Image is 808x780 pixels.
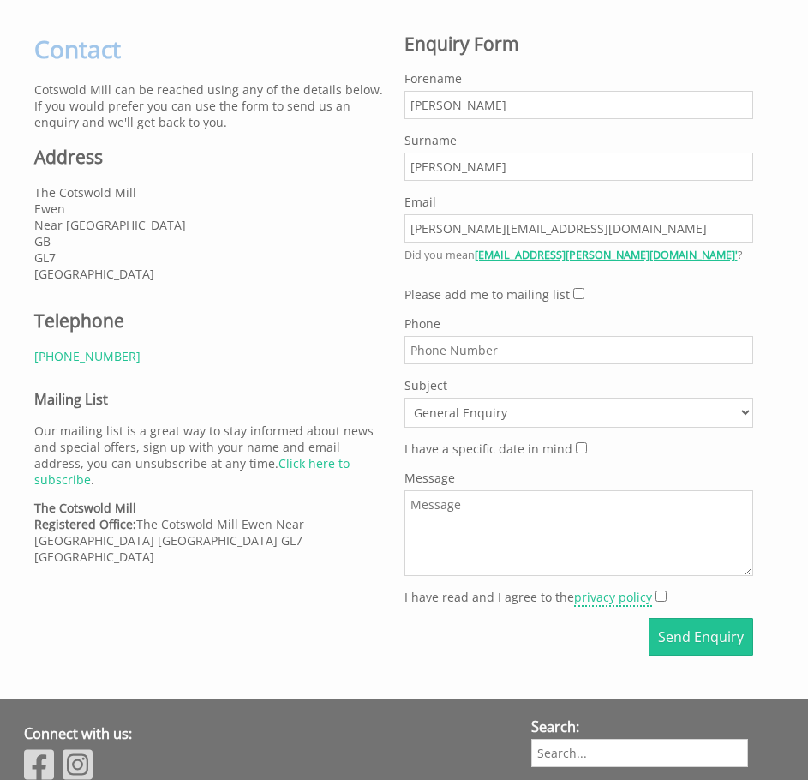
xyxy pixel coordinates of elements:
[404,377,754,393] label: Subject
[34,33,384,65] h1: Contact
[404,315,754,332] label: Phone
[34,455,350,488] a: Click here to subscribe
[34,500,136,516] strong: The Cotswold Mill
[404,32,754,56] h2: Enquiry Form
[404,153,754,181] input: Surname
[531,739,749,767] input: Search...
[404,441,572,457] label: I have a specific date in mind
[34,390,384,409] h3: Mailing List
[404,470,754,486] label: Message
[34,81,384,130] p: Cotswold Mill can be reached using any of the details below. If you would prefer you can use the ...
[404,70,754,87] label: Forename
[404,194,754,210] label: Email
[475,248,738,262] strong: [EMAIL_ADDRESS][PERSON_NAME][DOMAIN_NAME]'
[34,423,384,488] p: Our mailing list is a great way to stay informed about news and special offers, sign up with your...
[34,516,136,532] strong: Registered Office:
[404,589,652,605] label: I have read and I agree to the
[34,184,384,282] p: The Cotswold Mill Ewen Near [GEOGRAPHIC_DATA] GB GL7 [GEOGRAPHIC_DATA]
[34,145,384,169] h2: Address
[404,248,754,262] p: Did you mean ?
[649,618,753,656] button: Send Enquiry
[34,309,189,333] h2: Telephone
[531,717,749,736] h3: Search:
[404,91,754,119] input: Forename
[34,348,141,364] a: [PHONE_NUMBER]
[574,589,652,607] a: privacy policy
[404,336,754,364] input: Phone Number
[24,724,517,743] h3: Connect with us:
[404,132,754,148] label: Surname
[404,286,570,303] label: Please add me to mailing list
[404,214,754,243] input: Email Address
[34,500,384,565] p: The Cotswold Mill Ewen Near [GEOGRAPHIC_DATA] [GEOGRAPHIC_DATA] GL7 [GEOGRAPHIC_DATA]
